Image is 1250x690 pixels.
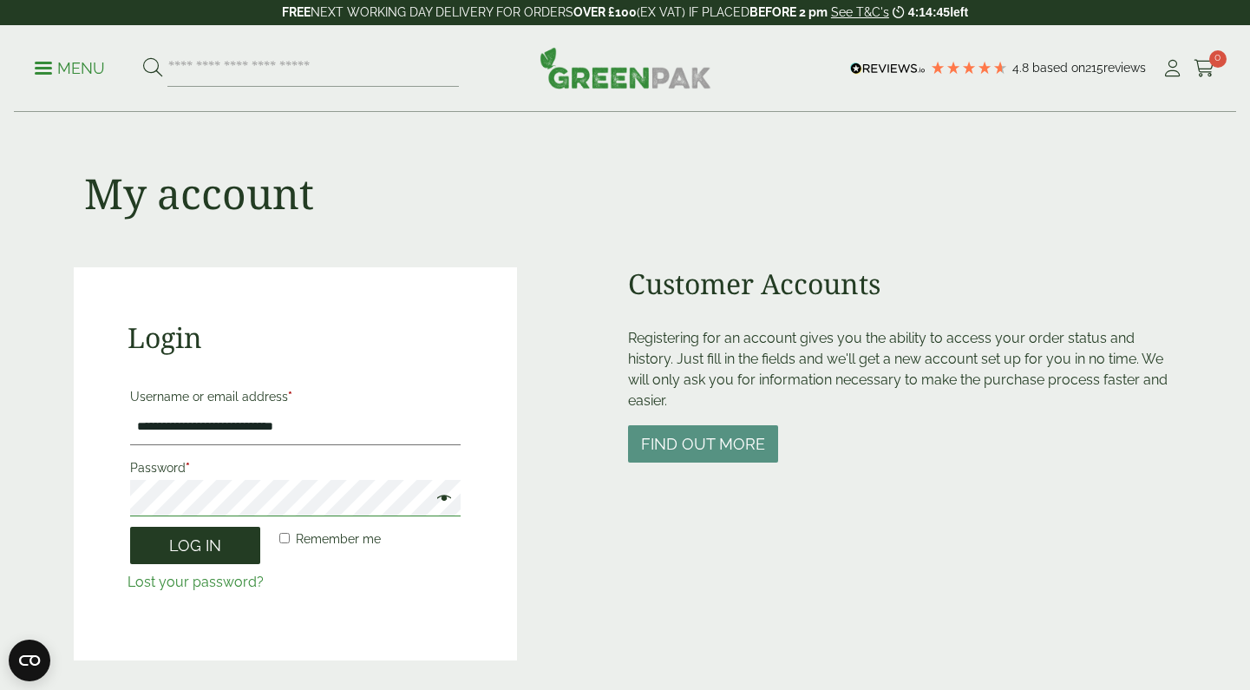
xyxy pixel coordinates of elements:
span: reviews [1103,61,1146,75]
div: 4.79 Stars [930,60,1008,76]
span: Remember me [296,532,381,546]
a: Menu [35,58,105,76]
span: 215 [1085,61,1103,75]
i: Cart [1194,60,1215,77]
h2: Login [128,321,464,354]
i: My Account [1162,60,1183,77]
strong: OVER £100 [573,5,637,19]
span: left [950,5,968,19]
span: Based on [1032,61,1085,75]
a: Find out more [628,437,778,453]
strong: BEFORE 2 pm [749,5,828,19]
strong: FREE [282,5,311,19]
button: Find out more [628,425,778,463]
img: REVIEWS.io [850,62,926,75]
label: Username or email address [130,384,461,409]
label: Password [130,456,461,480]
button: Log in [130,527,260,564]
span: 4:14:45 [908,5,950,19]
h2: Customer Accounts [628,267,1176,300]
span: 4.8 [1012,61,1032,75]
h1: My account [84,168,314,219]
button: Open CMP widget [9,640,50,681]
span: 0 [1209,50,1227,68]
a: Lost your password? [128,574,264,590]
a: See T&C's [831,5,889,19]
p: Menu [35,58,105,79]
input: Remember me [279,533,290,543]
p: Registering for an account gives you the ability to access your order status and history. Just fi... [628,328,1176,411]
img: GreenPak Supplies [540,47,711,89]
a: 0 [1194,56,1215,82]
